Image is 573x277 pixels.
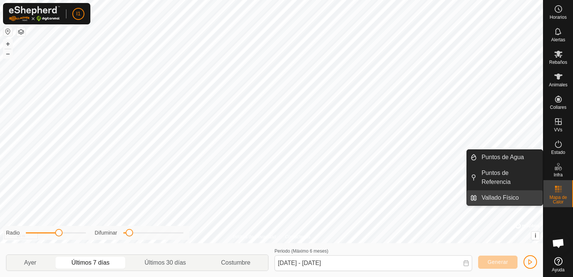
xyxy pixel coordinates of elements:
div: Chat abierto [547,232,570,254]
button: Capas del Mapa [16,27,25,36]
li: Puntos de Agua [467,150,543,165]
button: i [531,232,540,240]
span: Ayer [24,258,36,267]
a: Ayuda [543,254,573,275]
a: Política de Privacidad [233,233,276,240]
span: VVs [554,128,562,132]
button: Restablecer Mapa [3,27,12,36]
span: Puntos de Agua [481,153,524,162]
label: Radio [6,229,20,237]
span: Animales [549,83,567,87]
span: I1 [76,10,81,18]
img: Logo Gallagher [9,6,60,21]
span: Estado [551,150,565,155]
a: Puntos de Agua [477,150,543,165]
span: Costumbre [221,258,250,267]
label: Periodo (Máximo 6 meses) [274,248,328,254]
li: Vallado Físico [467,190,543,205]
a: Vallado Físico [477,190,543,205]
button: + [3,39,12,48]
span: i [535,232,536,239]
span: Collares [550,105,566,110]
li: Puntos de Referencia [467,166,543,190]
span: Puntos de Referencia [481,169,538,187]
span: Horarios [550,15,567,20]
span: Infra [553,173,562,177]
span: Últimos 7 días [72,258,109,267]
a: Puntos de Referencia [477,166,543,190]
span: Mapa de Calor [545,195,571,204]
a: Contáctenos [285,233,310,240]
label: Difuminar [95,229,117,237]
span: Ayuda [552,268,565,272]
span: Vallado Físico [481,193,519,202]
span: Alertas [551,38,565,42]
span: Últimos 30 días [145,258,186,267]
button: – [3,49,12,58]
button: Generar [478,256,517,269]
span: Rebaños [549,60,567,65]
span: Generar [487,259,508,265]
